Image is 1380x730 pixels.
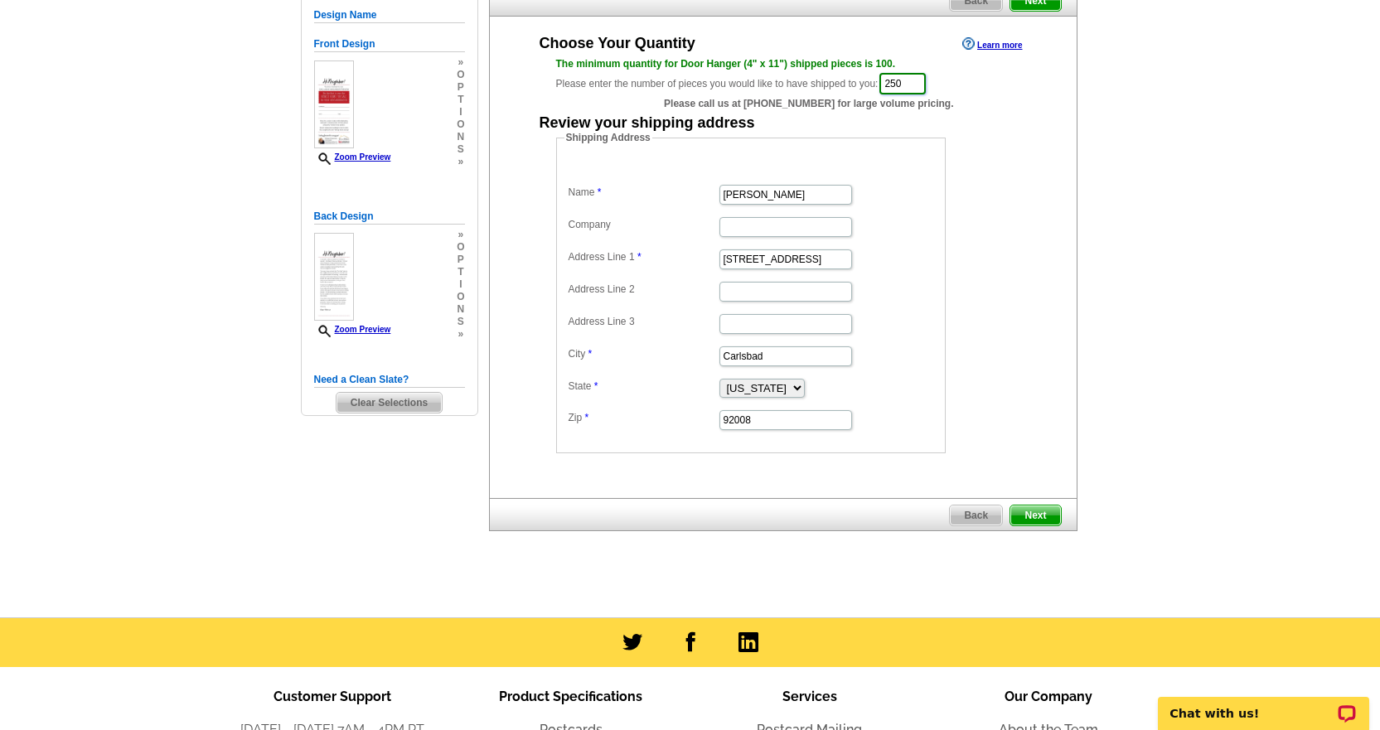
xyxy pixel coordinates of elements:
span: i [457,106,464,118]
span: Back [950,505,1002,525]
a: Back [949,505,1003,526]
h5: Back Design [314,209,465,225]
span: t [457,266,464,278]
span: n [457,303,464,316]
span: » [457,229,464,241]
legend: Shipping Address [564,130,652,145]
span: Product Specifications [499,689,642,704]
a: Zoom Preview [314,325,391,334]
span: » [457,56,464,69]
label: City [569,346,718,361]
span: s [457,316,464,328]
span: t [457,94,464,106]
span: Services [782,689,837,704]
span: n [457,131,464,143]
div: The minimum quantity for Door Hanger (4" x 11") shipped pieces is 100. [556,56,1010,71]
span: » [457,328,464,341]
label: State [569,379,718,394]
span: p [457,81,464,94]
span: s [457,143,464,156]
div: Please enter the number of pieces you would like to have shipped to you: [556,56,1010,96]
label: Zip [569,410,718,425]
div: Review your shipping address [540,115,755,130]
img: small-thumb.jpg [314,233,354,321]
h5: Need a Clean Slate? [314,372,465,388]
span: p [457,254,464,266]
span: Next [1010,505,1060,525]
label: Company [569,217,718,232]
span: Please call us at [PHONE_NUMBER] for large volume pricing. [664,96,953,111]
div: Choose Your Quantity [540,36,695,51]
span: o [457,118,464,131]
span: o [457,241,464,254]
span: Customer Support [274,689,391,704]
img: small-thumb.jpg [314,60,354,148]
h5: Design Name [314,7,465,23]
span: » [457,156,464,168]
label: Name [569,185,718,200]
iframe: LiveChat chat widget [1147,678,1380,730]
label: Address Line 2 [569,282,718,297]
label: Address Line 3 [569,314,718,329]
a: Zoom Preview [314,152,391,162]
label: Address Line 1 [569,249,718,264]
span: o [457,69,464,81]
a: Learn more [962,37,1022,51]
span: i [457,278,464,291]
span: Clear Selections [337,393,442,413]
h5: Front Design [314,36,465,52]
span: Our Company [1005,689,1092,704]
span: o [457,291,464,303]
